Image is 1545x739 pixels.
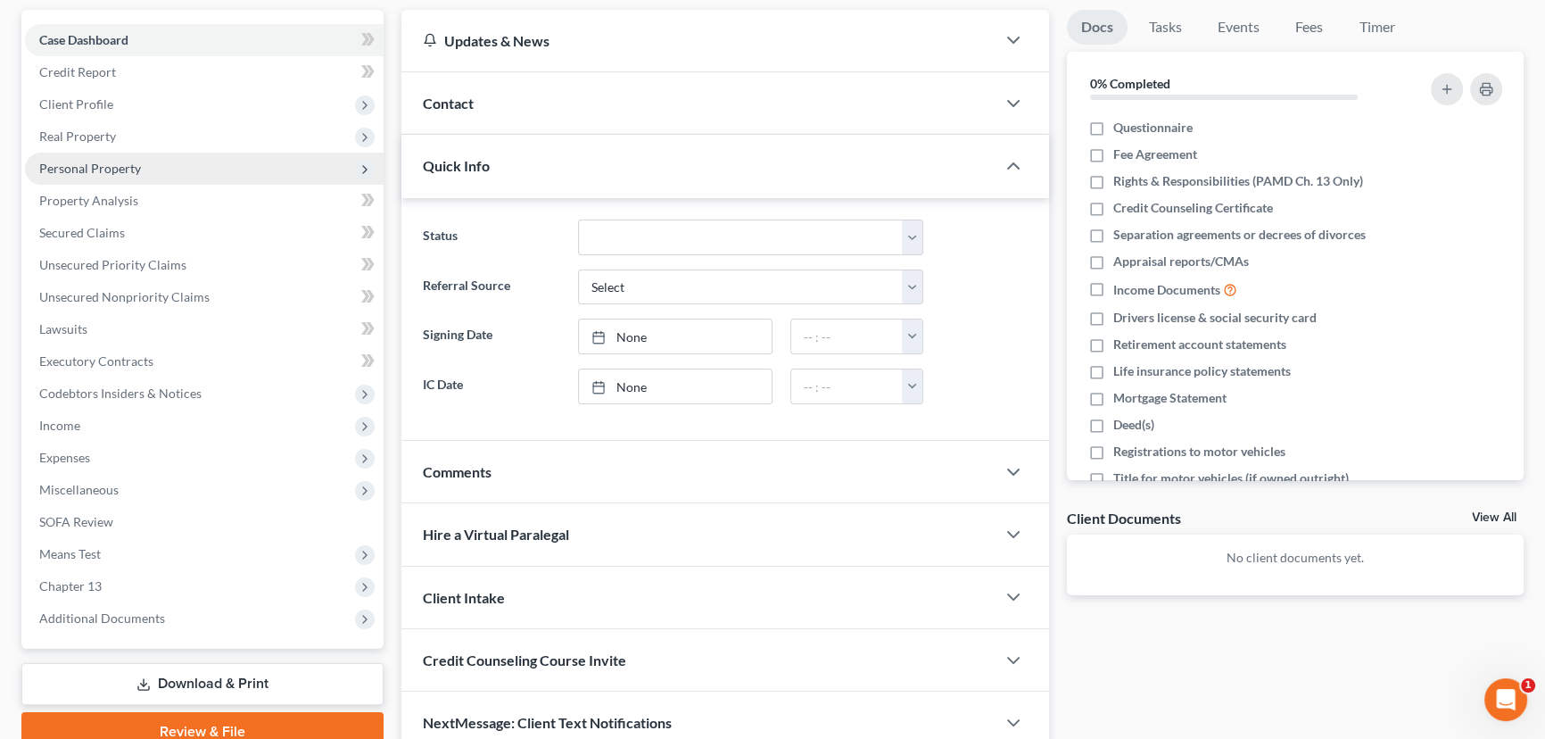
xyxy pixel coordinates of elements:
[423,95,474,112] span: Contact
[423,652,626,668] span: Credit Counseling Course Invite
[414,270,569,305] label: Referral Source
[39,193,138,208] span: Property Analysis
[423,31,974,50] div: Updates & News
[423,157,490,174] span: Quick Info
[791,369,904,403] input: -- : --
[25,313,384,345] a: Lawsuits
[423,714,672,731] span: NextMessage: Client Text Notifications
[21,663,384,705] a: Download & Print
[1472,511,1516,524] a: View All
[39,546,101,561] span: Means Test
[423,589,505,606] span: Client Intake
[1113,416,1154,434] span: Deed(s)
[1090,76,1170,91] strong: 0% Completed
[39,32,128,47] span: Case Dashboard
[39,482,119,497] span: Miscellaneous
[39,64,116,79] span: Credit Report
[423,526,569,543] span: Hire a Virtual Paralegal
[1113,389,1227,407] span: Mortgage Statement
[414,319,569,354] label: Signing Date
[579,369,771,403] a: None
[414,220,569,255] label: Status
[1113,226,1366,244] span: Separation agreements or decrees of divorces
[25,281,384,313] a: Unsecured Nonpriority Claims
[1521,678,1535,693] span: 1
[25,345,384,378] a: Executory Contracts
[25,506,384,538] a: SOFA Review
[39,96,113,112] span: Client Profile
[1113,309,1317,327] span: Drivers license & social security card
[1203,10,1274,45] a: Events
[1113,469,1349,487] span: Title for motor vehicles (if owned outright)
[1484,678,1527,721] iframe: Intercom live chat
[1135,10,1196,45] a: Tasks
[1113,172,1363,190] span: Rights & Responsibilities (PAMD Ch. 13 Only)
[39,610,165,626] span: Additional Documents
[1113,362,1291,380] span: Life insurance policy statements
[1113,281,1220,299] span: Income Documents
[39,418,80,433] span: Income
[39,289,210,304] span: Unsecured Nonpriority Claims
[414,369,569,404] label: IC Date
[1067,10,1128,45] a: Docs
[25,56,384,88] a: Credit Report
[579,320,771,353] a: None
[39,353,153,369] span: Executory Contracts
[25,249,384,281] a: Unsecured Priority Claims
[25,217,384,249] a: Secured Claims
[39,161,141,176] span: Personal Property
[39,450,90,465] span: Expenses
[1113,253,1249,270] span: Appraisal reports/CMAs
[1113,199,1273,217] span: Credit Counseling Certificate
[39,257,186,272] span: Unsecured Priority Claims
[39,578,102,594] span: Chapter 13
[39,386,202,401] span: Codebtors Insiders & Notices
[1281,10,1338,45] a: Fees
[39,129,116,144] span: Real Property
[423,463,492,480] span: Comments
[1113,119,1193,137] span: Questionnaire
[1113,336,1286,353] span: Retirement account statements
[39,225,125,240] span: Secured Claims
[39,514,113,529] span: SOFA Review
[25,185,384,217] a: Property Analysis
[1113,443,1285,461] span: Registrations to motor vehicles
[25,24,384,56] a: Case Dashboard
[1067,509,1181,527] div: Client Documents
[1345,10,1409,45] a: Timer
[791,320,904,353] input: -- : --
[39,321,87,336] span: Lawsuits
[1113,145,1197,163] span: Fee Agreement
[1081,549,1510,567] p: No client documents yet.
